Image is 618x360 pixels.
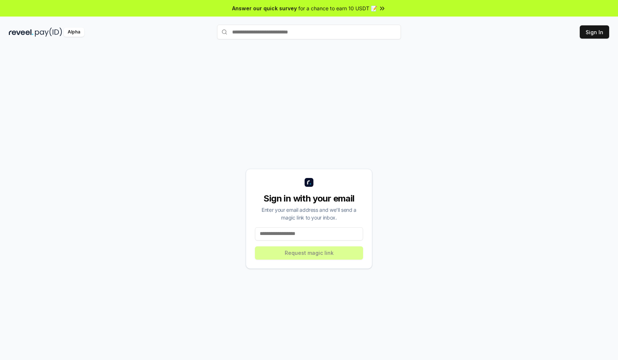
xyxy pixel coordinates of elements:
[64,28,84,37] div: Alpha
[255,206,363,221] div: Enter your email address and we’ll send a magic link to your inbox.
[305,178,313,187] img: logo_small
[298,4,377,12] span: for a chance to earn 10 USDT 📝
[35,28,62,37] img: pay_id
[232,4,297,12] span: Answer our quick survey
[255,193,363,204] div: Sign in with your email
[580,25,609,39] button: Sign In
[9,28,33,37] img: reveel_dark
